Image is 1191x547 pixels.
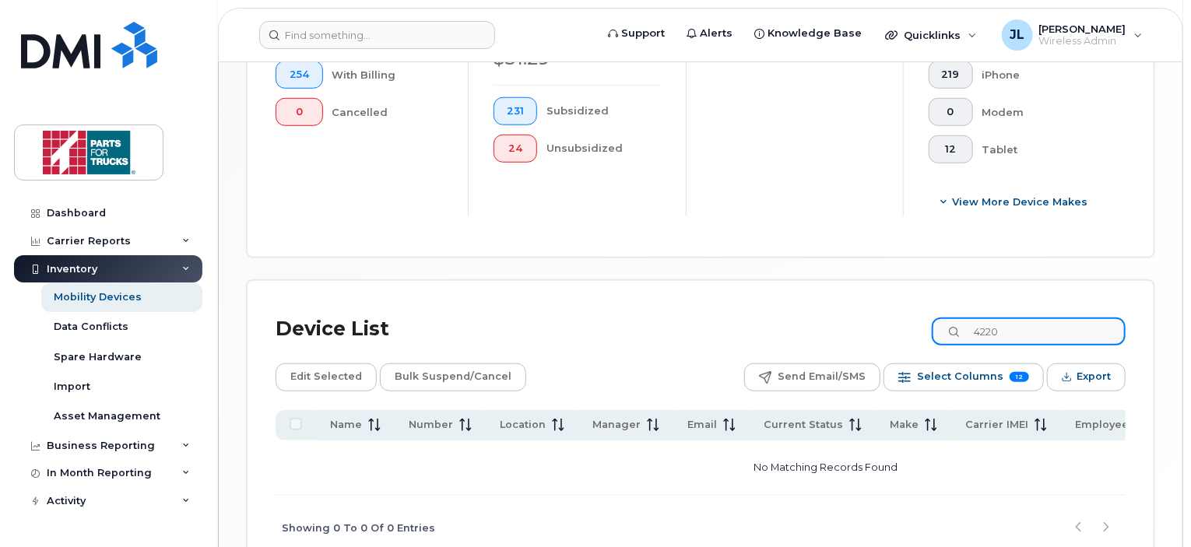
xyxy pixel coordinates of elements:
[676,18,743,49] a: Alerts
[991,19,1154,51] div: Jessica Lam
[276,309,389,349] div: Device List
[942,143,960,156] span: 12
[965,418,1028,432] span: Carrier IMEI
[929,188,1101,216] button: View More Device Makes
[332,61,444,89] div: With Billing
[917,365,1003,388] span: Select Columns
[1010,372,1029,382] span: 12
[507,142,524,155] span: 24
[494,97,537,125] button: 231
[276,61,323,89] button: 254
[409,418,453,432] span: Number
[764,418,843,432] span: Current Status
[290,365,362,388] span: Edit Selected
[332,98,444,126] div: Cancelled
[884,363,1044,391] button: Select Columns 12
[982,61,1101,89] div: iPhone
[380,363,526,391] button: Bulk Suspend/Cancel
[700,26,733,41] span: Alerts
[1010,26,1024,44] span: JL
[687,418,717,432] span: Email
[259,21,495,49] input: Find something...
[621,26,665,41] span: Support
[778,365,866,388] span: Send Email/SMS
[929,135,973,163] button: 12
[1047,363,1126,391] button: Export
[744,363,880,391] button: Send Email/SMS
[494,135,537,163] button: 24
[942,68,960,81] span: 219
[546,97,661,125] div: Subsidized
[982,98,1101,126] div: Modem
[1039,23,1126,35] span: [PERSON_NAME]
[942,106,960,118] span: 0
[904,29,961,41] span: Quicklinks
[500,418,546,432] span: Location
[952,195,1087,209] span: View More Device Makes
[929,61,973,89] button: 219
[289,106,310,118] span: 0
[1039,35,1126,47] span: Wireless Admin
[289,68,310,81] span: 254
[330,418,362,432] span: Name
[546,135,661,163] div: Unsubsidized
[929,98,973,126] button: 0
[743,18,873,49] a: Knowledge Base
[276,363,377,391] button: Edit Selected
[276,98,323,126] button: 0
[592,418,641,432] span: Manager
[395,365,511,388] span: Bulk Suspend/Cancel
[874,19,988,51] div: Quicklinks
[768,26,862,41] span: Knowledge Base
[507,105,524,117] span: 231
[1075,418,1161,432] span: Employee Email
[932,317,1126,345] input: Search Device List ...
[282,516,435,539] span: Showing 0 To 0 Of 0 Entries
[982,135,1101,163] div: Tablet
[597,18,676,49] a: Support
[1077,365,1111,388] span: Export
[890,418,919,432] span: Make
